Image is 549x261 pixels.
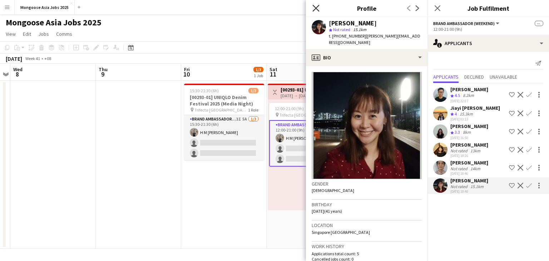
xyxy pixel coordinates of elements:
[469,166,482,171] div: 14km
[306,4,427,13] h3: Profile
[184,66,190,73] span: Fri
[450,184,469,189] div: Not rated
[312,201,422,208] h3: Birthday
[281,93,334,98] div: [DATE] → [DATE]
[269,66,277,73] span: Sat
[190,88,219,93] span: 15:30-21:30 (6h)
[268,70,277,78] span: 11
[253,67,263,72] span: 1/3
[450,166,469,171] div: Not rated
[12,70,23,78] span: 8
[450,159,488,166] div: [PERSON_NAME]
[98,70,108,78] span: 9
[56,31,72,37] span: Comms
[53,29,75,39] a: Comms
[458,111,474,117] div: 15.3km
[450,189,488,194] div: [DATE] 10:40
[329,33,420,45] span: | [PERSON_NAME][EMAIL_ADDRESS][DOMAIN_NAME]
[450,177,488,184] div: [PERSON_NAME]
[455,93,460,98] span: 4.5
[490,74,517,79] span: Unavailable
[433,21,495,26] span: Brand Ambassador (weekend)
[450,136,488,140] div: [DATE] 16:50
[99,66,108,73] span: Thu
[312,230,370,235] span: Singapore [GEOGRAPHIC_DATA]
[433,21,500,26] button: Brand Ambassador (weekend)
[184,94,264,107] h3: [00293-01] UNIQLO Denim Festival 2025 (Media Night)
[450,142,488,148] div: [PERSON_NAME]
[6,55,22,62] div: [DATE]
[312,188,354,193] span: [DEMOGRAPHIC_DATA]
[469,184,485,189] div: 15.1km
[352,27,368,32] span: 15.1km
[450,117,500,122] div: [DATE] 03:13
[535,21,543,26] span: --
[15,0,75,14] button: Mongoose Asia Jobs 2025
[184,115,264,160] app-card-role: Brand Ambassador (weekday)3I5A1/315:30-21:30 (6h)H M [PERSON_NAME]
[248,107,258,113] span: 1 Role
[248,88,258,93] span: 1/3
[450,86,488,93] div: [PERSON_NAME]
[455,129,460,135] span: 3.3
[312,251,422,256] p: Applications total count: 5
[450,171,488,176] div: [DATE] 18:46
[433,26,543,32] div: 12:00-21:00 (9h)
[6,31,16,37] span: View
[450,99,488,103] div: [DATE] 22:07
[329,20,377,26] div: [PERSON_NAME]
[269,120,349,167] app-card-role: Brand Ambassador (weekend)3I6A1/312:00-21:00 (9h)H M [PERSON_NAME]
[427,4,549,13] h3: Job Fulfilment
[312,222,422,228] h3: Location
[24,56,41,61] span: Week 41
[433,74,459,79] span: Applicants
[469,148,482,153] div: 13km
[461,93,475,99] div: 8.2km
[464,74,484,79] span: Declined
[329,33,366,39] span: t. [PHONE_NUMBER]
[450,105,500,111] div: Jiayi [PERSON_NAME]
[254,73,263,78] div: 1 Job
[38,31,49,37] span: Jobs
[450,148,469,153] div: Not rated
[13,66,23,73] span: Wed
[3,29,19,39] a: View
[184,84,264,160] app-job-card: 15:30-21:30 (6h)1/3[00293-01] UNIQLO Denim Festival 2025 (Media Night) Trifecta [GEOGRAPHIC_DATA]...
[280,112,333,118] span: Trifecta [GEOGRAPHIC_DATA]
[306,49,427,66] div: Bio
[450,153,488,158] div: [DATE] 18:26
[333,27,350,32] span: Not rated
[455,111,457,117] span: 4
[312,243,422,250] h3: Work history
[312,208,342,214] span: [DATE] (41 years)
[275,106,304,111] span: 12:00-21:00 (9h)
[450,123,488,129] div: [PERSON_NAME]
[312,72,422,179] img: Crew avatar or photo
[6,17,102,28] h1: Mongoose Asia Jobs 2025
[35,29,52,39] a: Jobs
[194,107,248,113] span: Trifecta [GEOGRAPHIC_DATA]
[427,35,549,52] div: Applicants
[461,129,472,136] div: 8km
[269,103,349,167] app-job-card: 12:00-21:00 (9h)1/3 Trifecta [GEOGRAPHIC_DATA]1 RoleBrand Ambassador (weekend)3I6A1/312:00-21:00 ...
[23,31,31,37] span: Edit
[20,29,34,39] a: Edit
[44,56,51,61] div: +08
[281,87,334,93] h3: [00293-01] UNIQLO Denim Festival 2025
[183,70,190,78] span: 10
[312,181,422,187] h3: Gender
